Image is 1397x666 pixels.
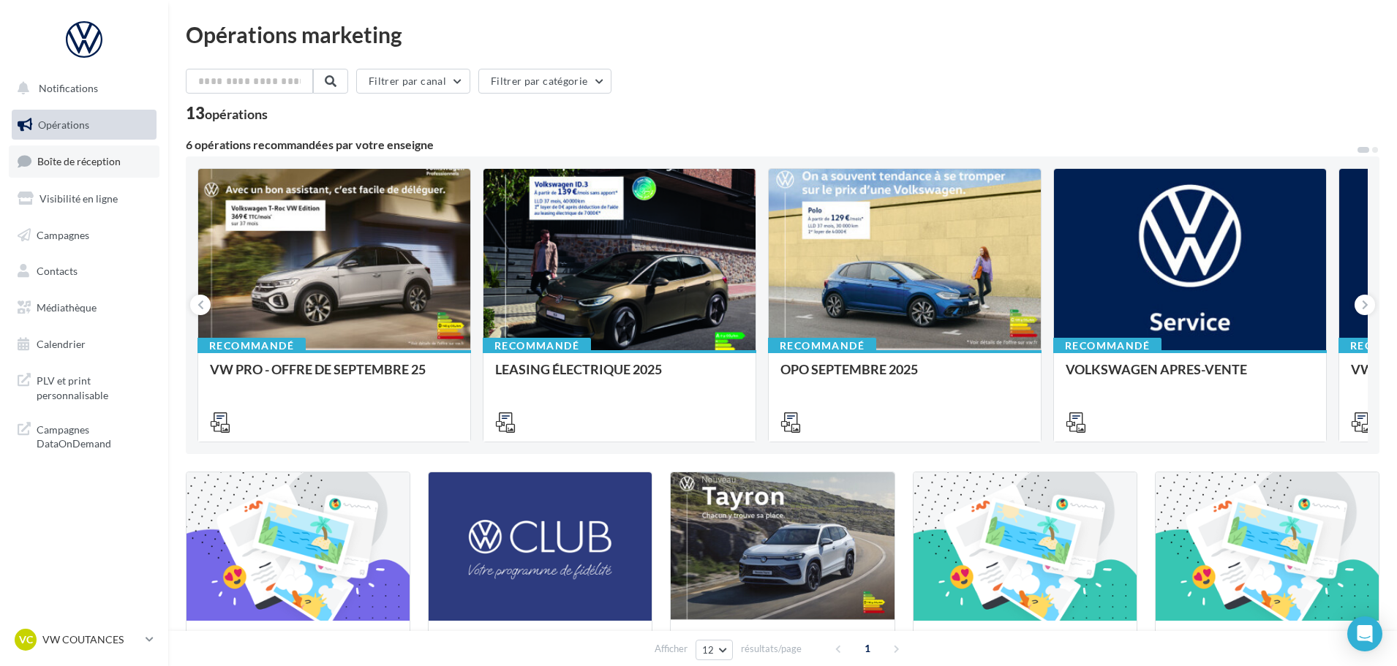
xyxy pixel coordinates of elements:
a: Médiathèque [9,292,159,323]
a: Visibilité en ligne [9,183,159,214]
span: Boîte de réception [37,155,121,167]
span: Visibilité en ligne [39,192,118,205]
a: Campagnes [9,220,159,251]
span: Notifications [39,82,98,94]
a: Opérations [9,110,159,140]
span: Contacts [37,265,78,277]
span: Campagnes [37,228,89,241]
div: 6 opérations recommandées par votre enseigne [186,139,1356,151]
span: Campagnes DataOnDemand [37,420,151,451]
a: Contacts [9,256,159,287]
span: Afficher [655,642,688,656]
div: Recommandé [197,338,306,354]
div: 13 [186,105,268,121]
span: résultats/page [741,642,802,656]
div: Recommandé [768,338,876,354]
span: 1 [856,637,879,660]
div: VOLKSWAGEN APRES-VENTE [1066,362,1314,391]
div: opérations [205,107,268,121]
button: Notifications [9,73,154,104]
a: Calendrier [9,329,159,360]
a: PLV et print personnalisable [9,365,159,408]
div: Recommandé [1053,338,1161,354]
a: Boîte de réception [9,145,159,177]
div: OPO SEPTEMBRE 2025 [780,362,1029,391]
a: Campagnes DataOnDemand [9,414,159,457]
span: Opérations [38,118,89,131]
span: Calendrier [37,338,86,350]
p: VW COUTANCES [42,632,140,647]
a: VC VW COUTANCES [12,626,157,654]
button: 12 [696,640,733,660]
span: 12 [702,644,715,656]
div: Recommandé [483,338,591,354]
div: Opérations marketing [186,23,1379,45]
button: Filtrer par canal [356,69,470,94]
div: LEASING ÉLECTRIQUE 2025 [495,362,744,391]
span: VC [19,632,33,647]
button: Filtrer par catégorie [478,69,611,94]
span: PLV et print personnalisable [37,371,151,402]
span: Médiathèque [37,301,97,314]
div: VW PRO - OFFRE DE SEPTEMBRE 25 [210,362,459,391]
div: Open Intercom Messenger [1347,616,1382,651]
